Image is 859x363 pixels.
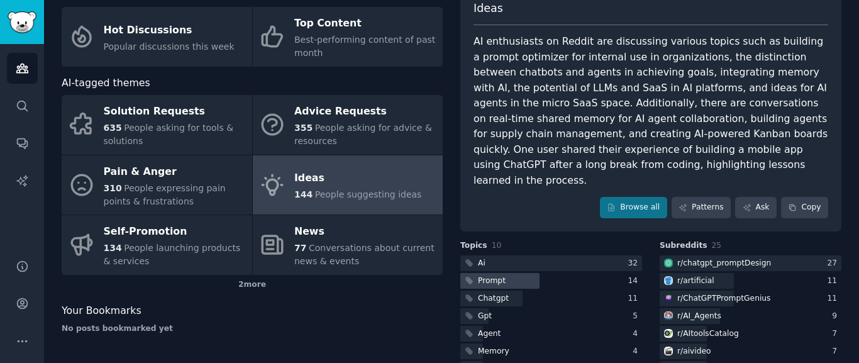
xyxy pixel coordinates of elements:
img: GummySearch logo [8,11,36,33]
div: Ideas [294,169,421,189]
a: Ask [735,197,777,218]
a: Hot DiscussionsPopular discussions this week [62,7,252,67]
div: 7 [832,346,841,357]
span: 25 [712,241,722,250]
div: 5 [633,311,642,322]
div: 9 [832,311,841,322]
span: Popular discussions this week [104,42,235,52]
a: Solution Requests635People asking for tools & solutions [62,95,252,155]
span: 144 [294,189,313,199]
div: 11 [827,293,841,304]
div: 11 [628,293,642,304]
a: Advice Requests355People asking for advice & resources [253,95,443,155]
div: 11 [827,276,841,287]
a: artificialr/artificial11 [660,273,841,289]
span: People asking for advice & resources [294,123,432,146]
a: Patterns [672,197,731,218]
span: People expressing pain points & frustrations [104,183,226,206]
div: r/ AI_Agents [677,311,721,322]
a: Prompt14 [460,273,642,289]
div: Top Content [294,14,436,34]
div: Agent [478,328,501,340]
div: Advice Requests [294,102,436,122]
a: AI_Agentsr/AI_Agents9 [660,308,841,324]
div: 14 [628,276,642,287]
div: News [294,222,436,242]
div: Pain & Anger [104,162,246,182]
span: Your Bookmarks [62,303,141,319]
span: 355 [294,123,313,133]
img: AI_Agents [664,311,673,320]
span: 635 [104,123,122,133]
span: Best-performing content of past month [294,35,435,58]
div: Chatgpt [478,293,509,304]
img: AItoolsCatalog [664,329,673,338]
div: r/ AItoolsCatalog [677,328,739,340]
img: chatgpt_promptDesign [664,259,673,267]
div: Gpt [478,311,492,322]
a: Agent4 [460,326,642,342]
img: ChatGPTPromptGenius [664,294,673,303]
a: chatgpt_promptDesignr/chatgpt_promptDesign27 [660,255,841,271]
a: News77Conversations about current news & events [253,215,443,275]
a: Gpt5 [460,308,642,324]
div: 2 more [62,275,443,295]
a: Memory4 [460,343,642,359]
a: Top ContentBest-performing content of past month [253,7,443,67]
div: Prompt [478,276,506,287]
span: People asking for tools & solutions [104,123,234,146]
div: r/ ChatGPTPromptGenius [677,293,770,304]
div: r/ chatgpt_promptDesign [677,258,771,269]
a: Chatgpt11 [460,291,642,306]
div: 32 [628,258,642,269]
span: 10 [492,241,502,250]
img: artificial [664,276,673,285]
span: 310 [104,183,122,193]
div: 4 [633,346,642,357]
div: Self-Promotion [104,222,246,242]
div: r/ aivideo [677,346,711,357]
div: r/ artificial [677,276,714,287]
a: ChatGPTPromptGeniusr/ChatGPTPromptGenius11 [660,291,841,306]
img: aivideo [664,347,673,355]
a: Browse all [600,197,667,218]
button: Copy [781,197,828,218]
div: 27 [827,258,841,269]
div: Ai [478,258,485,269]
div: Memory [478,346,509,357]
span: Subreddits [660,240,707,252]
a: Self-Promotion134People launching products & services [62,215,252,275]
div: Solution Requests [104,102,246,122]
a: Pain & Anger310People expressing pain points & frustrations [62,155,252,215]
div: Hot Discussions [104,20,235,40]
a: AItoolsCatalogr/AItoolsCatalog7 [660,326,841,342]
span: AI-tagged themes [62,75,150,91]
span: Topics [460,240,487,252]
div: No posts bookmarked yet [62,323,443,335]
div: 4 [633,328,642,340]
span: People launching products & services [104,243,241,266]
span: Conversations about current news & events [294,243,435,266]
span: 77 [294,243,306,253]
a: Ai32 [460,255,642,271]
div: 7 [832,328,841,340]
a: aivideor/aivideo7 [660,343,841,359]
span: Ideas [474,1,503,16]
a: Ideas144People suggesting ideas [253,155,443,215]
span: People suggesting ideas [315,189,422,199]
div: AI enthusiasts on Reddit are discussing various topics such as building a prompt optimizer for in... [474,34,828,188]
span: 134 [104,243,122,253]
